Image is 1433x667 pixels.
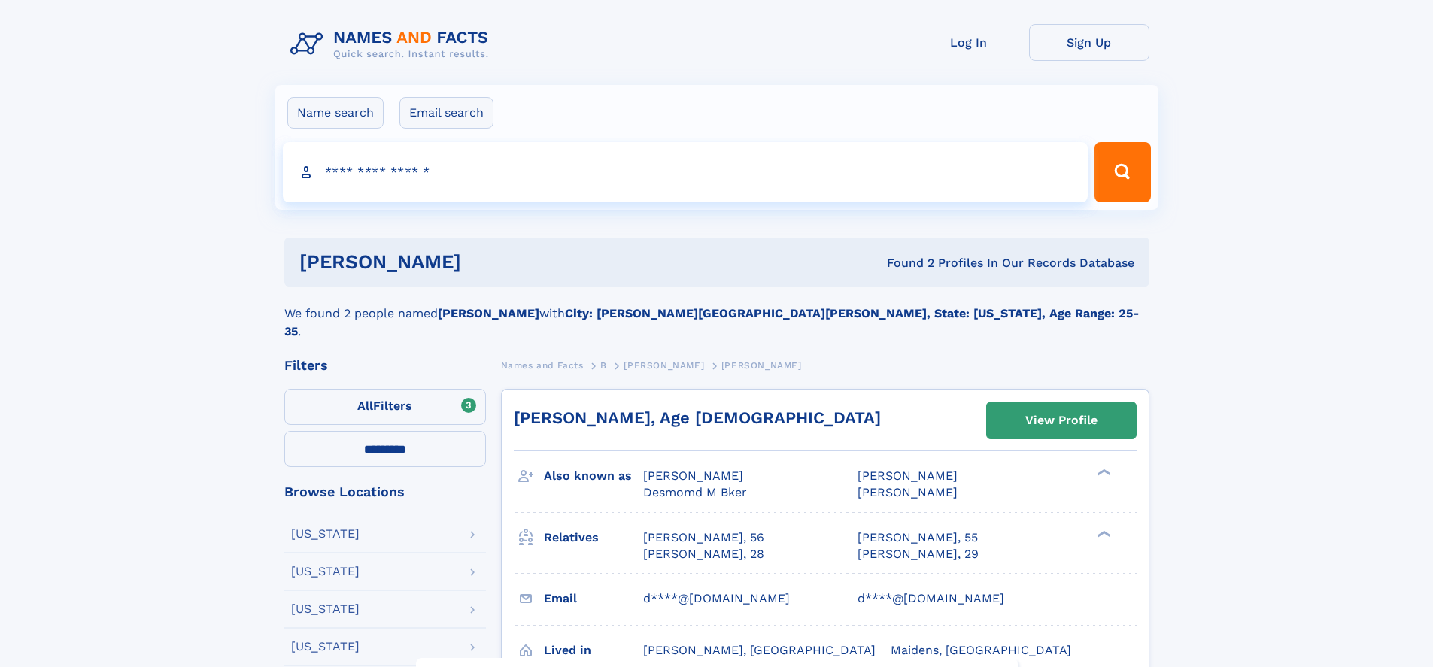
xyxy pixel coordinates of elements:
span: [PERSON_NAME] [624,360,704,371]
a: [PERSON_NAME], 55 [858,529,978,546]
div: We found 2 people named with . [284,287,1149,341]
div: [US_STATE] [291,641,360,653]
a: [PERSON_NAME], Age [DEMOGRAPHIC_DATA] [514,408,881,427]
div: Filters [284,359,486,372]
div: ❯ [1094,529,1112,538]
div: [US_STATE] [291,565,360,578]
span: B [600,360,607,371]
div: Browse Locations [284,485,486,499]
h3: Lived in [544,638,643,663]
a: Sign Up [1029,24,1149,61]
div: ❯ [1094,468,1112,478]
button: Search Button [1094,142,1150,202]
a: [PERSON_NAME], 29 [858,546,979,562]
div: [US_STATE] [291,603,360,615]
div: Found 2 Profiles In Our Records Database [674,255,1134,271]
h3: Relatives [544,525,643,550]
h1: [PERSON_NAME] [299,253,674,271]
label: Filters [284,389,486,425]
a: [PERSON_NAME] [624,356,704,374]
a: [PERSON_NAME], 56 [643,529,764,546]
span: [PERSON_NAME] [858,485,958,499]
span: [PERSON_NAME] [721,360,802,371]
span: All [357,399,373,413]
a: Log In [909,24,1029,61]
h3: Email [544,586,643,611]
img: Logo Names and Facts [284,24,501,65]
b: [PERSON_NAME] [438,306,539,320]
label: Name search [287,97,384,129]
h3: Also known as [544,463,643,489]
b: City: [PERSON_NAME][GEOGRAPHIC_DATA][PERSON_NAME], State: [US_STATE], Age Range: 25-35 [284,306,1139,338]
span: [PERSON_NAME] [858,468,958,483]
label: Email search [399,97,493,129]
div: View Profile [1025,403,1098,438]
div: [US_STATE] [291,528,360,540]
a: B [600,356,607,374]
a: [PERSON_NAME], 28 [643,546,764,562]
a: Names and Facts [501,356,584,374]
span: Maidens, [GEOGRAPHIC_DATA] [891,643,1071,657]
input: search input [283,142,1088,202]
span: [PERSON_NAME], [GEOGRAPHIC_DATA] [643,643,876,657]
span: [PERSON_NAME] [643,468,743,483]
a: View Profile [987,402,1136,438]
span: Desmomd M Bker [643,485,747,499]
